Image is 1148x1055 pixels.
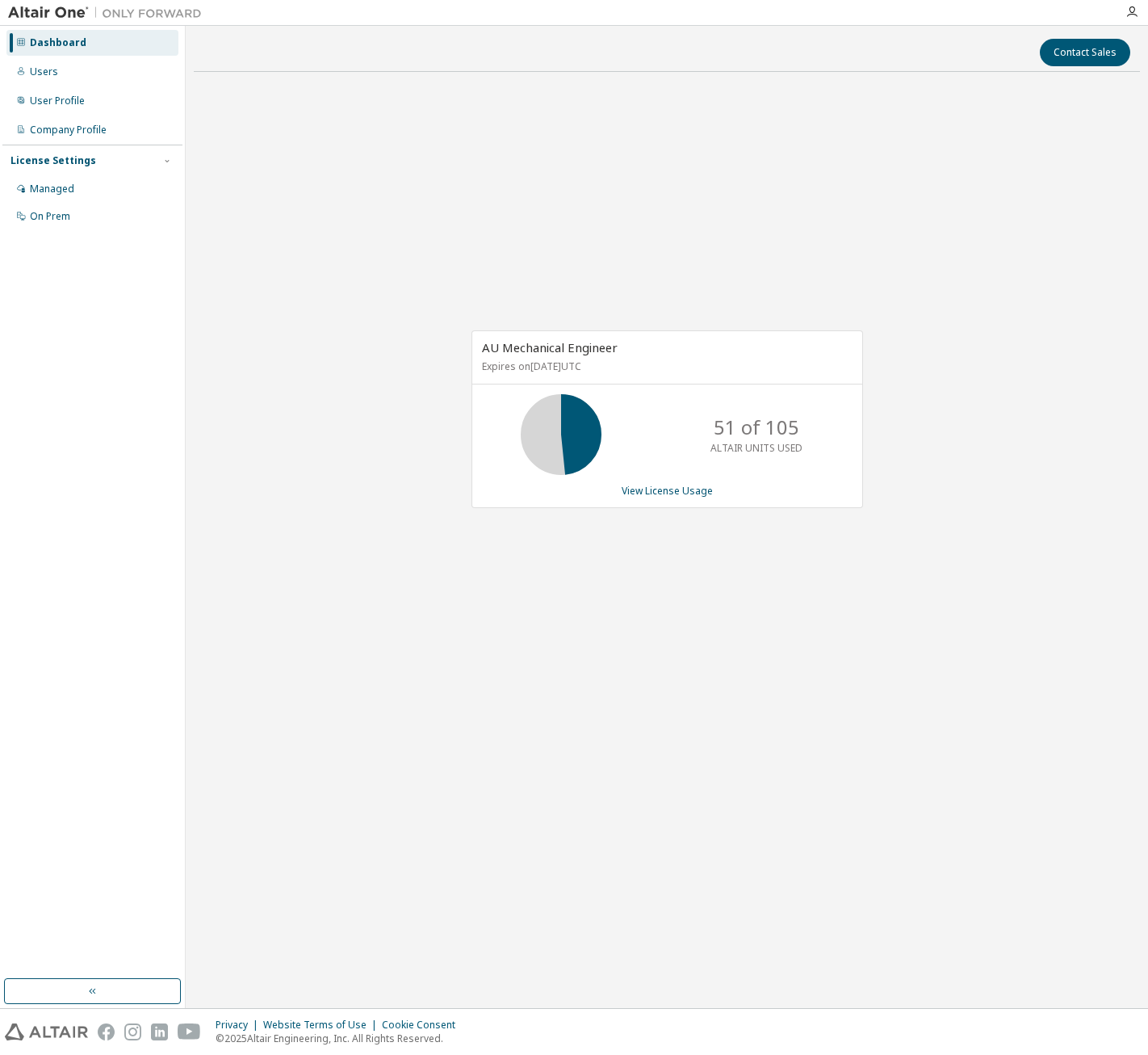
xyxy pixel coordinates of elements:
div: User Profile [30,95,85,107]
div: Company Profile [30,124,107,137]
p: ALTAIR UNITS USED [710,441,802,455]
img: Altair One [8,5,210,21]
img: facebook.svg [98,1023,115,1040]
div: On Prem [30,210,70,223]
img: linkedin.svg [151,1023,168,1040]
img: altair_logo.svg [5,1023,88,1040]
img: instagram.svg [124,1023,141,1040]
div: Cookie Consent [382,1019,465,1032]
p: Expires on [DATE] UTC [482,359,848,373]
div: Users [30,65,58,78]
img: youtube.svg [178,1023,201,1040]
p: © 2025 Altair Engineering, Inc. All Rights Reserved. [216,1032,465,1045]
button: Contact Sales [1040,39,1130,66]
span: AU Mechanical Engineer [482,339,618,355]
div: Privacy [216,1019,263,1032]
div: Website Terms of Use [263,1019,382,1032]
div: License Settings [10,154,96,167]
p: 51 of 105 [714,414,799,441]
a: View License Usage [622,484,713,498]
div: Dashboard [30,36,86,49]
div: Managed [30,183,74,195]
